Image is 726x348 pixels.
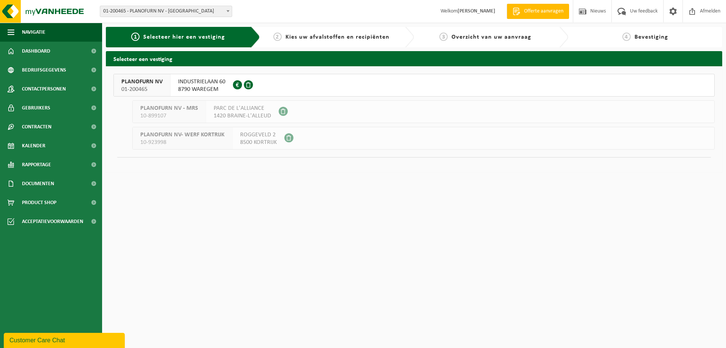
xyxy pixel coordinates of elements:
[22,193,56,212] span: Product Shop
[22,136,45,155] span: Kalender
[622,33,631,41] span: 4
[634,34,668,40] span: Bevestiging
[214,105,271,112] span: PARC DE L'ALLIANCE
[4,331,126,348] iframe: chat widget
[22,61,66,80] span: Bedrijfsgegevens
[140,112,198,120] span: 10-899107
[22,98,50,117] span: Gebruikers
[240,139,277,146] span: 8500 KORTRIJK
[458,8,495,14] strong: [PERSON_NAME]
[22,174,54,193] span: Documenten
[121,86,163,93] span: 01-200465
[131,33,140,41] span: 1
[451,34,531,40] span: Overzicht van uw aanvraag
[439,33,448,41] span: 3
[100,6,232,17] span: 01-200465 - PLANOFURN NV - WAREGEM
[143,34,225,40] span: Selecteer hier een vestiging
[121,78,163,86] span: PLANOFURN NV
[140,105,198,112] span: PLANOFURN NV - MRS
[22,155,51,174] span: Rapportage
[106,51,722,66] h2: Selecteer een vestiging
[22,117,51,136] span: Contracten
[522,8,565,15] span: Offerte aanvragen
[113,74,715,97] button: PLANOFURN NV 01-200465 INDUSTRIELAAN 608790 WAREGEM
[22,23,45,42] span: Navigatie
[22,42,50,61] span: Dashboard
[273,33,282,41] span: 2
[285,34,389,40] span: Kies uw afvalstoffen en recipiënten
[140,139,225,146] span: 10-923998
[507,4,569,19] a: Offerte aanvragen
[22,212,83,231] span: Acceptatievoorwaarden
[22,80,66,98] span: Contactpersonen
[240,131,277,139] span: ROGGEVELD 2
[178,78,225,86] span: INDUSTRIELAAN 60
[178,86,225,93] span: 8790 WAREGEM
[214,112,271,120] span: 1420 BRAINE-L'ALLEUD
[140,131,225,139] span: PLANOFURN NV- WERF KORTRIJK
